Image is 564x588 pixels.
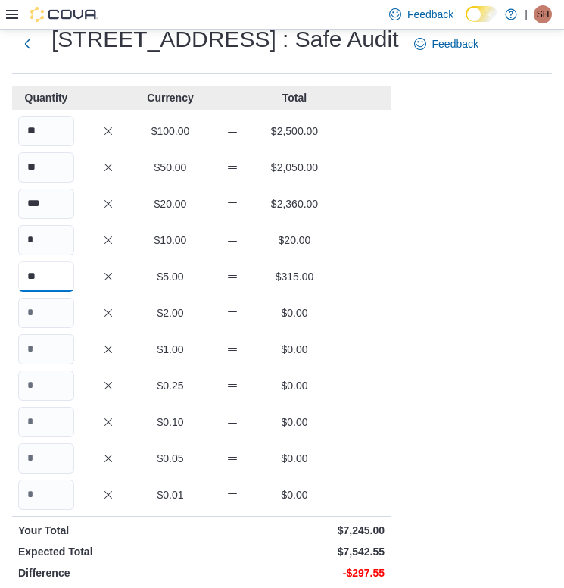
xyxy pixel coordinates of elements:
input: Quantity [18,116,74,146]
p: $2,360.00 [266,196,323,211]
p: $0.00 [266,378,323,393]
p: $0.25 [142,378,198,393]
span: SH [537,5,550,23]
p: Total [266,90,323,105]
div: Santiago Hernandez [534,5,552,23]
p: $0.00 [266,305,323,321]
p: $5.00 [142,269,198,284]
button: Next [12,29,42,59]
p: $0.05 [142,451,198,466]
h1: [STREET_ADDRESS] : Safe Audit [51,24,399,55]
p: $0.10 [142,414,198,430]
input: Quantity [18,407,74,437]
input: Quantity [18,480,74,510]
p: Difference [18,565,198,580]
p: $50.00 [142,160,198,175]
p: $2,050.00 [266,160,323,175]
input: Quantity [18,261,74,292]
p: $20.00 [142,196,198,211]
input: Quantity [18,152,74,183]
input: Quantity [18,298,74,328]
input: Quantity [18,225,74,255]
p: $100.00 [142,124,198,139]
p: $2.00 [142,305,198,321]
p: $7,245.00 [204,523,385,538]
img: Cova [30,7,98,22]
p: $0.00 [266,451,323,466]
p: $0.00 [266,487,323,502]
p: Expected Total [18,544,198,559]
p: -$297.55 [204,565,385,580]
p: $0.00 [266,342,323,357]
p: Your Total [18,523,198,538]
span: Feedback [407,7,453,22]
p: | [525,5,528,23]
input: Quantity [18,334,74,364]
p: $10.00 [142,233,198,248]
input: Quantity [18,371,74,401]
p: Currency [142,90,198,105]
span: Feedback [432,36,478,52]
p: $20.00 [266,233,323,248]
input: Dark Mode [466,6,497,22]
p: $7,542.55 [204,544,385,559]
p: $0.00 [266,414,323,430]
span: Dark Mode [466,22,466,23]
p: $2,500.00 [266,124,323,139]
input: Quantity [18,189,74,219]
p: Quantity [18,90,74,105]
p: $315.00 [266,269,323,284]
p: $1.00 [142,342,198,357]
input: Quantity [18,443,74,474]
a: Feedback [408,29,485,59]
p: $0.01 [142,487,198,502]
